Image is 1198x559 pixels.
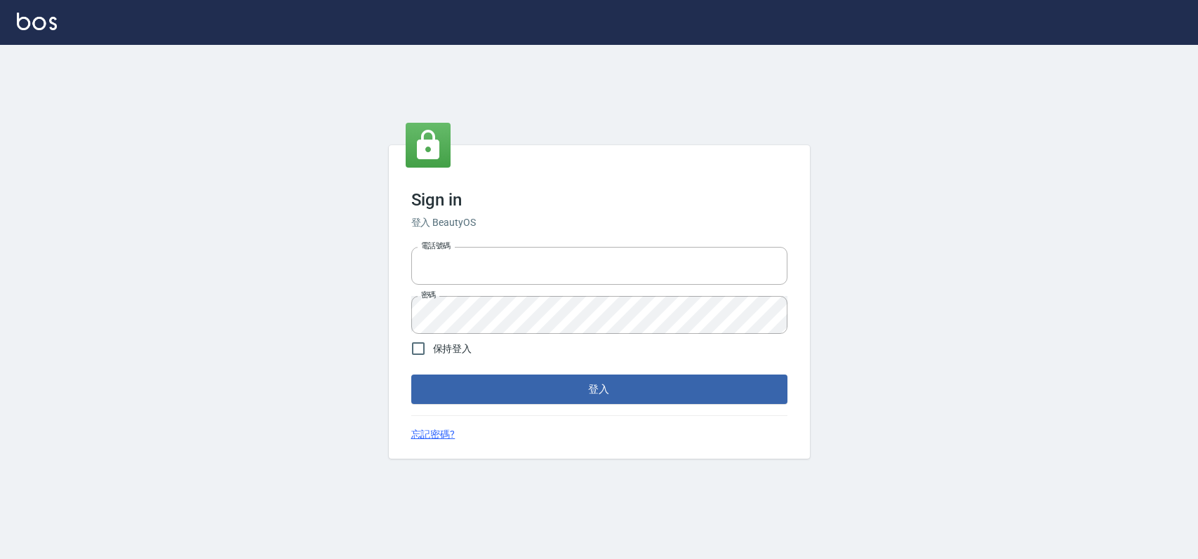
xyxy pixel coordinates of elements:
label: 密碼 [421,290,436,300]
button: 登入 [411,375,787,404]
h3: Sign in [411,190,787,210]
h6: 登入 BeautyOS [411,215,787,230]
label: 電話號碼 [421,241,451,251]
a: 忘記密碼? [411,427,455,442]
img: Logo [17,13,57,30]
span: 保持登入 [433,342,472,356]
